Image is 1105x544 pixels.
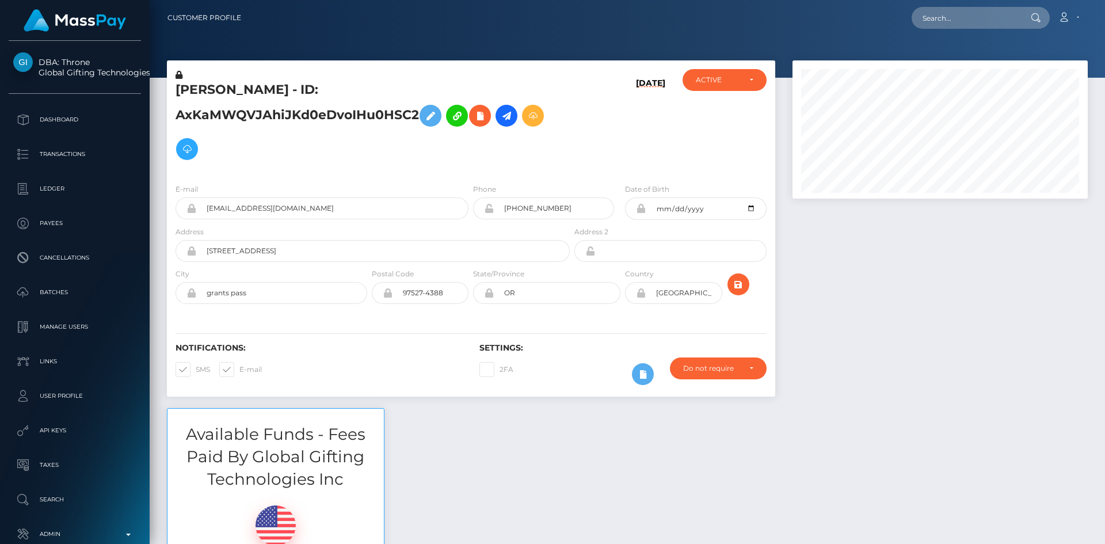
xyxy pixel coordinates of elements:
[479,343,766,353] h6: Settings:
[219,362,262,377] label: E-mail
[9,57,141,78] span: DBA: Throne Global Gifting Technologies Inc
[176,184,198,195] label: E-mail
[9,347,141,376] a: Links
[13,387,136,405] p: User Profile
[9,278,141,307] a: Batches
[625,184,669,195] label: Date of Birth
[473,269,524,279] label: State/Province
[636,78,665,170] h6: [DATE]
[372,269,414,279] label: Postal Code
[9,485,141,514] a: Search
[176,81,563,166] h5: [PERSON_NAME] - ID: AxKaMWQVJAhiJKd0eDvoIHu0HSC2
[912,7,1020,29] input: Search...
[13,353,136,370] p: Links
[9,416,141,445] a: API Keys
[176,227,204,237] label: Address
[9,313,141,341] a: Manage Users
[176,362,210,377] label: SMS
[176,343,462,353] h6: Notifications:
[13,526,136,543] p: Admin
[473,184,496,195] label: Phone
[13,318,136,336] p: Manage Users
[9,140,141,169] a: Transactions
[24,9,126,32] img: MassPay Logo
[479,362,513,377] label: 2FA
[13,52,33,72] img: Global Gifting Technologies Inc
[9,451,141,480] a: Taxes
[13,215,136,232] p: Payees
[13,111,136,128] p: Dashboard
[574,227,608,237] label: Address 2
[13,456,136,474] p: Taxes
[13,284,136,301] p: Batches
[9,382,141,410] a: User Profile
[13,146,136,163] p: Transactions
[670,357,767,379] button: Do not require
[167,6,241,30] a: Customer Profile
[9,209,141,238] a: Payees
[696,75,740,85] div: ACTIVE
[176,269,189,279] label: City
[9,174,141,203] a: Ledger
[683,69,767,91] button: ACTIVE
[625,269,654,279] label: Country
[496,105,517,127] a: Initiate Payout
[683,364,740,373] div: Do not require
[167,423,384,491] h3: Available Funds - Fees Paid By Global Gifting Technologies Inc
[9,105,141,134] a: Dashboard
[13,180,136,197] p: Ledger
[13,491,136,508] p: Search
[13,422,136,439] p: API Keys
[9,244,141,272] a: Cancellations
[13,249,136,267] p: Cancellations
